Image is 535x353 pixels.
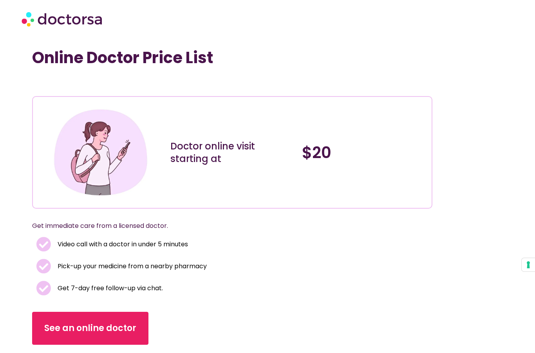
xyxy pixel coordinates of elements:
img: Illustration depicting a young woman in a casual outfit, engaged with her smartphone. She has a p... [51,103,150,202]
iframe: Customer reviews powered by Trustpilot [36,79,154,88]
span: Pick-up your medicine from a nearby pharmacy [56,261,207,272]
h4: $20 [302,143,426,162]
div: Doctor online visit starting at [170,140,294,165]
span: Get 7-day free follow-up via chat. [56,283,163,294]
span: See an online doctor [44,322,136,335]
span: Video call with a doctor in under 5 minutes [56,239,188,250]
p: Get immediate care from a licensed doctor. [32,220,414,231]
button: Your consent preferences for tracking technologies [522,258,535,271]
a: See an online doctor [32,312,148,345]
h1: Online Doctor Price List [32,48,432,67]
